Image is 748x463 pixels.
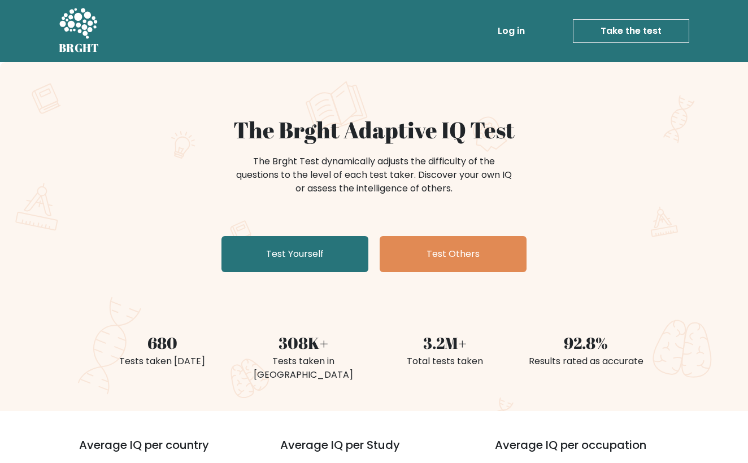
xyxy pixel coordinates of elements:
[380,236,527,272] a: Test Others
[233,155,515,195] div: The Brght Test dynamically adjusts the difficulty of the questions to the level of each test take...
[59,5,99,58] a: BRGHT
[240,355,367,382] div: Tests taken in [GEOGRAPHIC_DATA]
[221,236,368,272] a: Test Yourself
[381,355,508,368] div: Total tests taken
[240,331,367,355] div: 308K+
[59,41,99,55] h5: BRGHT
[98,331,226,355] div: 680
[573,19,689,43] a: Take the test
[98,355,226,368] div: Tests taken [DATE]
[98,116,650,143] h1: The Brght Adaptive IQ Test
[522,331,650,355] div: 92.8%
[381,331,508,355] div: 3.2M+
[493,20,529,42] a: Log in
[522,355,650,368] div: Results rated as accurate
